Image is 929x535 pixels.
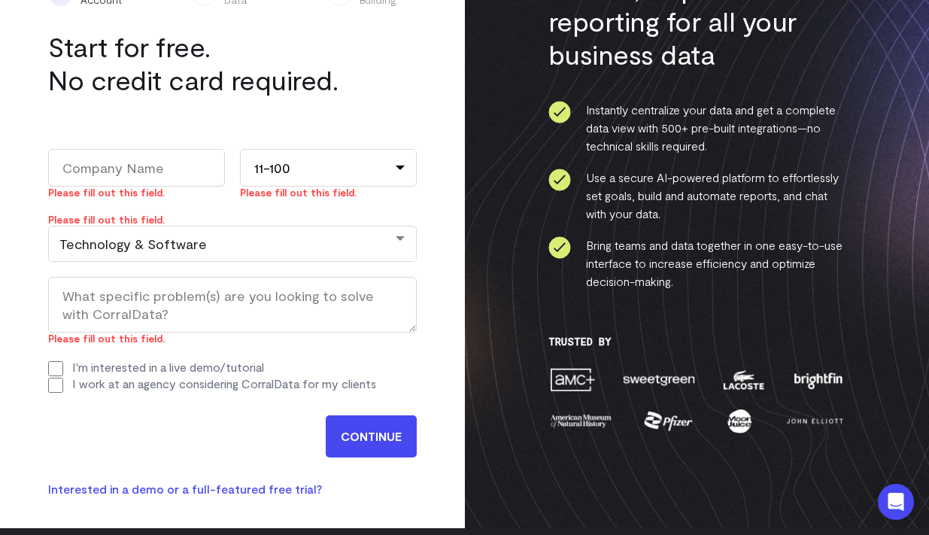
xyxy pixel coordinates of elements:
[59,236,405,252] div: Technology & Software
[548,101,846,155] li: Instantly centralize your data and get a complete data view with 500+ pre-built integrations—no t...
[48,187,225,199] div: Please fill out this field.
[878,484,914,520] div: Open Intercom Messenger
[48,30,417,96] h1: Start for free. No credit card required.
[48,214,417,226] div: Please fill out this field.
[72,360,264,374] label: I'm interested in a live demo/tutorial
[72,376,376,391] label: I work at an agency considering CorralData for my clients
[548,336,846,348] h3: Trusted By
[240,149,417,187] div: 11-100
[240,187,417,199] div: Please fill out this field.
[48,333,417,345] div: Please fill out this field.
[326,415,417,457] input: CONTINUE
[548,169,846,223] li: Use a secure AI-powered platform to effortlessly set goals, build and automate reports, and chat ...
[548,236,846,290] li: Bring teams and data together in one easy-to-use interface to increase efficiency and optimize de...
[48,482,322,496] a: Interested in a demo or a full-featured free trial?
[48,149,225,187] input: Company Name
